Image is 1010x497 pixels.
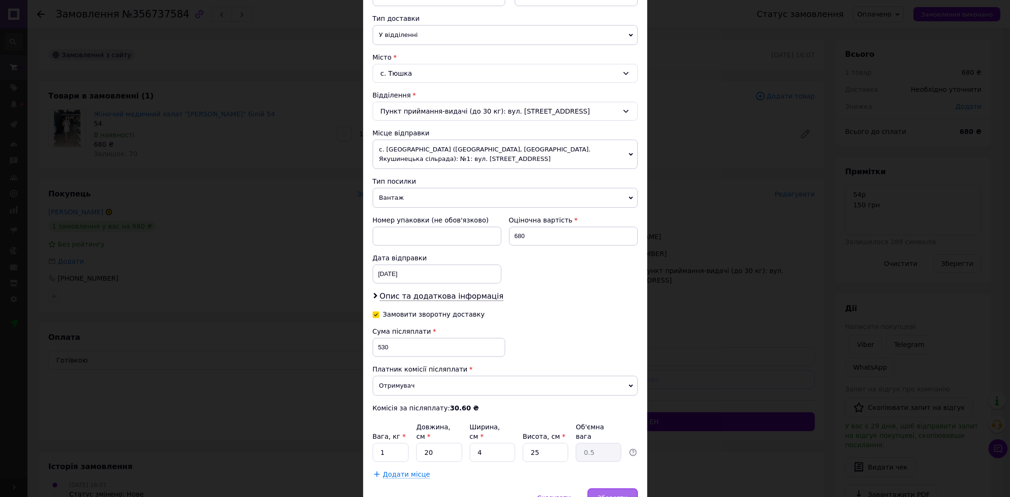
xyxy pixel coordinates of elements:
[450,404,479,412] b: 30.60 ₴
[373,64,638,83] div: с. Тюшка
[373,90,638,100] div: Відділення
[373,328,431,335] span: Сума післяплати
[470,423,500,440] label: Ширина, см
[576,422,621,441] div: Об'ємна вага
[373,25,638,45] span: У відділенні
[373,365,468,373] span: Платник комісії післяплати
[416,423,450,440] label: Довжина, см
[373,433,406,440] label: Вага, кг
[380,292,504,301] span: Опис та додаткова інформація
[373,53,638,62] div: Місто
[373,403,638,413] div: Комісія за післяплату:
[373,253,501,263] div: Дата відправки
[373,188,638,208] span: Вантаж
[373,102,638,121] div: Пункт приймання-видачі (до 30 кг): вул. [STREET_ADDRESS]
[509,215,638,225] div: Оціночна вартість
[383,470,430,479] span: Додати місце
[373,376,638,396] span: Отримувач
[373,177,416,185] span: Тип посилки
[523,433,565,440] label: Висота, см
[373,15,420,22] span: Тип доставки
[373,215,501,225] div: Номер упаковки (не обов'язково)
[383,311,485,319] div: Замовити зворотну доставку
[373,129,430,137] span: Місце відправки
[373,140,638,169] span: с. [GEOGRAPHIC_DATA] ([GEOGRAPHIC_DATA], [GEOGRAPHIC_DATA]. Якушинецька сільрада): №1: вул. [STRE...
